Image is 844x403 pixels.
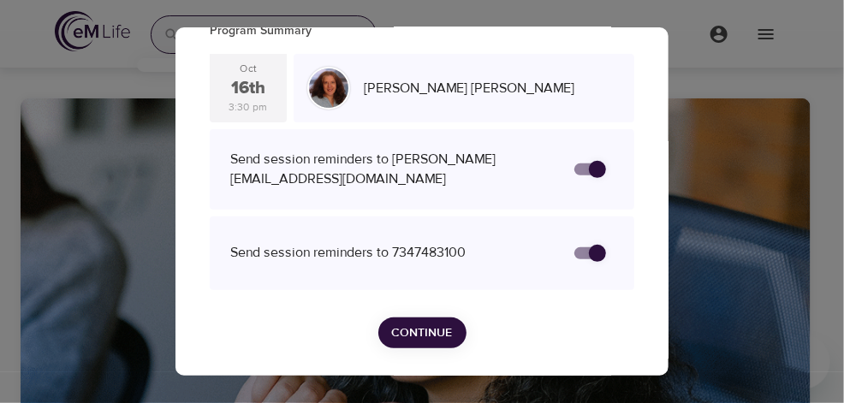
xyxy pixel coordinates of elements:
span: Continue [392,323,453,344]
p: Program Summary [210,22,634,40]
div: Send session reminders to [PERSON_NAME][EMAIL_ADDRESS][DOMAIN_NAME] [230,150,557,189]
div: [PERSON_NAME] [PERSON_NAME] [357,72,627,105]
div: 16th [231,76,265,101]
button: Continue [378,317,467,349]
div: 3:30 pm [229,100,268,115]
div: Oct [240,62,257,76]
div: Send session reminders to 7347483100 [230,243,557,263]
